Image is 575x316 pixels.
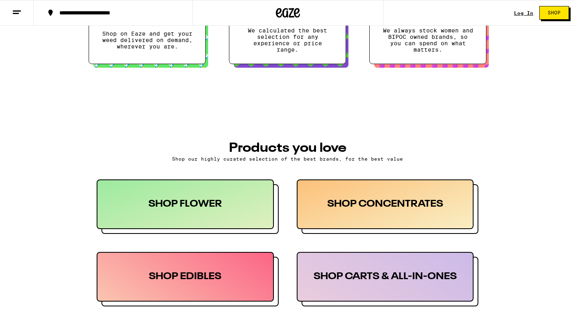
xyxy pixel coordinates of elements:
div: SHOP EDIBLES [97,252,274,302]
p: We calculated the best selection for any experience or price range. [242,27,333,53]
p: Shop on Eaze and get your weed delivered on demand, wherever you are. [102,30,192,50]
div: SHOP FLOWER [97,179,274,229]
p: We always stock women and BIPOC owned brands, so you can spend on what matters. [383,27,473,53]
button: SHOP EDIBLES [97,252,279,306]
div: SHOP CONCENTRATES [297,179,474,229]
button: Shop [539,6,569,20]
a: Shop [533,6,575,20]
h3: PRODUCTS YOU LOVE [97,142,478,155]
button: SHOP CARTS & ALL-IN-ONES [297,252,479,306]
button: SHOP CONCENTRATES [297,179,479,234]
button: SHOP FLOWER [97,179,279,234]
span: Hi. Need any help? [5,6,58,12]
div: SHOP CARTS & ALL-IN-ONES [297,252,474,302]
span: Shop [548,10,561,15]
a: Log In [514,10,533,16]
p: Shop our highly curated selection of the best brands, for the best value [97,156,478,161]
